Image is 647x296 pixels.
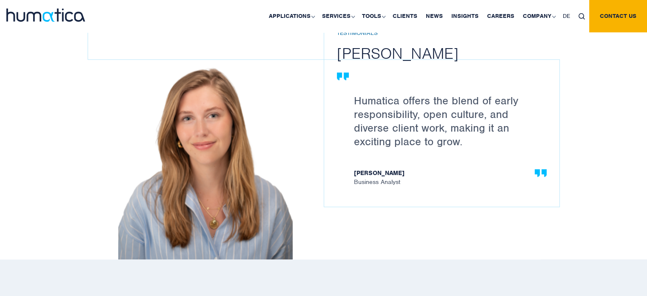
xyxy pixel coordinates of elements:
[563,12,570,20] span: DE
[337,43,572,63] h2: [PERSON_NAME]
[6,9,85,22] img: logo
[354,170,538,178] strong: [PERSON_NAME]
[354,94,538,148] p: Humatica offers the blend of early responsibility, open culture, and diverse client work, making ...
[354,170,538,185] span: Business Analyst
[118,59,293,259] img: Careers
[337,30,572,37] h6: Testimonials
[579,13,585,20] img: search_icon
